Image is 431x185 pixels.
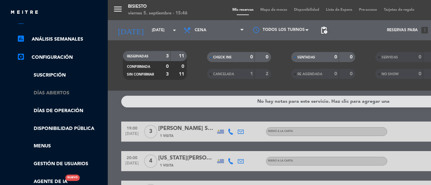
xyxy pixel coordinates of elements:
a: Gestión de usuarios [17,160,104,168]
i: assessment [17,35,25,43]
img: MEITRE [10,10,39,15]
a: assessmentANÁLISIS SEMANALES [17,35,104,43]
a: Disponibilidad pública [17,125,104,133]
a: Días abiertos [17,89,104,97]
i: settings_applications [17,53,25,61]
span: pending_actions [320,26,328,34]
div: Nuevo [65,175,80,181]
a: Días de Operación [17,107,104,115]
a: Configuración [17,53,104,61]
a: Menus [17,142,104,150]
a: Suscripción [17,72,104,79]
